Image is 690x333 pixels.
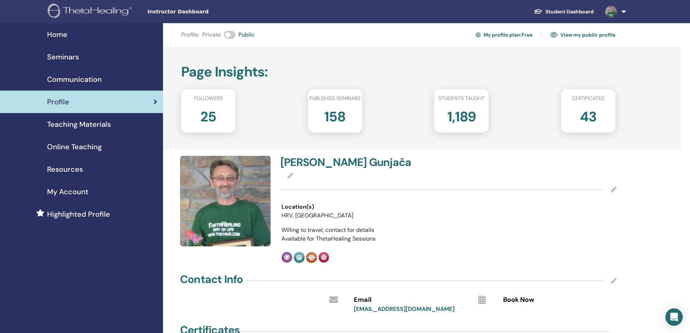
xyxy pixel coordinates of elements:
[281,235,376,242] span: Available for ThetaHealing Sessions
[47,141,102,152] span: Online Teaching
[476,31,481,38] img: cog.svg
[572,95,604,102] span: Certificates
[194,95,223,102] span: Followers
[281,211,415,220] li: HRV, [GEOGRAPHIC_DATA]
[47,119,111,130] span: Teaching Materials
[48,4,134,20] img: logo.png
[181,64,615,80] h2: Page Insights :
[354,305,455,313] a: [EMAIL_ADDRESS][DOMAIN_NAME]
[550,29,615,41] a: View my public profile
[528,5,599,18] a: Student Dashboard
[47,74,102,85] span: Communication
[47,164,83,175] span: Resources
[47,29,67,40] span: Home
[47,51,79,62] span: Seminars
[447,105,476,125] h2: 1,189
[550,32,557,38] img: eye.svg
[200,105,216,125] h2: 25
[180,156,271,246] img: default.jpg
[202,30,221,39] span: Private
[281,203,314,211] span: Location(s)
[534,8,543,14] img: graduation-cap-white.svg
[47,209,110,220] span: Highlighted Profile
[147,8,256,16] span: Instructor Dashboard
[324,105,346,125] h2: 158
[309,95,360,102] span: Published seminars
[476,29,532,41] a: My profile plan:Free
[503,295,534,305] span: Book Now
[580,105,597,125] h2: 43
[238,30,255,39] span: Public
[354,295,372,305] span: Email
[439,95,485,102] span: Students taught
[181,30,199,39] span: Profile :
[605,6,617,17] img: default.jpg
[281,226,374,234] span: Willing to travel, contact for details
[280,156,444,169] h4: [PERSON_NAME] Gunjača
[47,96,69,107] span: Profile
[665,308,683,326] div: Open Intercom Messenger
[47,186,88,197] span: My Account
[180,273,243,286] h4: Contact Info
